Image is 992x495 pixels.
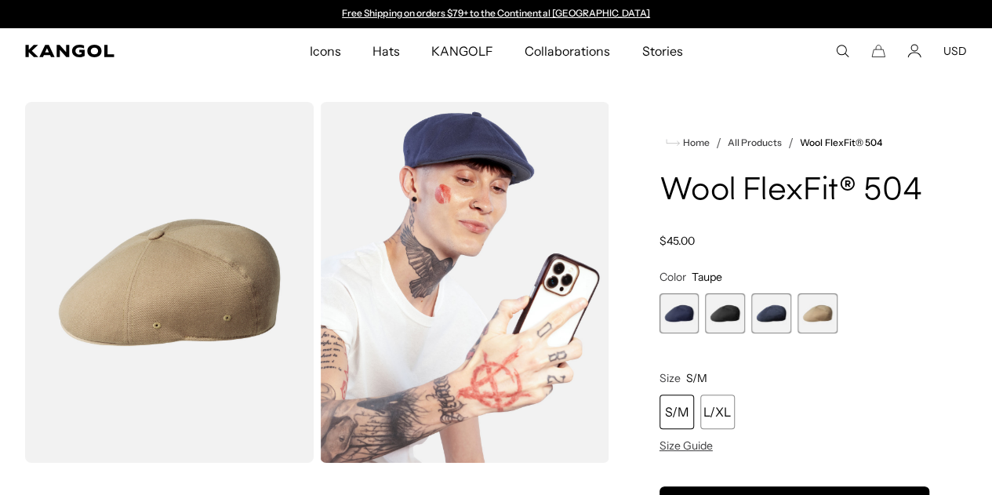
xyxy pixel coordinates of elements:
[660,270,686,284] span: Color
[680,137,710,148] span: Home
[660,133,929,152] nav: breadcrumbs
[660,174,929,209] h1: Wool FlexFit® 504
[660,395,694,429] div: S/M
[660,371,681,385] span: Size
[342,7,650,19] a: Free Shipping on orders $79+ to the Continental [GEOGRAPHIC_DATA]
[293,28,356,74] a: Icons
[943,44,967,58] button: USD
[798,293,838,333] label: Taupe
[320,102,609,463] img: dark-blue
[782,133,794,152] li: /
[751,293,791,333] div: 3 of 4
[660,234,695,248] span: $45.00
[907,44,921,58] a: Account
[641,28,682,74] span: Stories
[660,439,713,453] span: Size Guide
[25,102,609,463] product-gallery: Gallery Viewer
[666,136,710,150] a: Home
[800,137,881,148] a: Wool FlexFit® 504
[416,28,509,74] a: KANGOLF
[686,371,707,385] span: S/M
[692,270,722,284] span: Taupe
[335,8,658,20] div: 1 of 2
[25,45,204,57] a: Kangol
[660,293,699,333] div: 1 of 4
[25,102,314,463] img: color-taupe
[626,28,698,74] a: Stories
[835,44,849,58] summary: Search here
[700,395,735,429] div: L/XL
[660,293,699,333] label: Dark Blue
[335,8,658,20] div: Announcement
[309,28,340,74] span: Icons
[357,28,416,74] a: Hats
[751,293,791,333] label: Denim
[705,293,745,333] div: 2 of 4
[728,137,782,148] a: All Products
[372,28,400,74] span: Hats
[431,28,493,74] span: KANGOLF
[525,28,610,74] span: Collaborations
[705,293,745,333] label: Black
[710,133,721,152] li: /
[871,44,885,58] button: Cart
[509,28,626,74] a: Collaborations
[335,8,658,20] slideshow-component: Announcement bar
[798,293,838,333] div: 4 of 4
